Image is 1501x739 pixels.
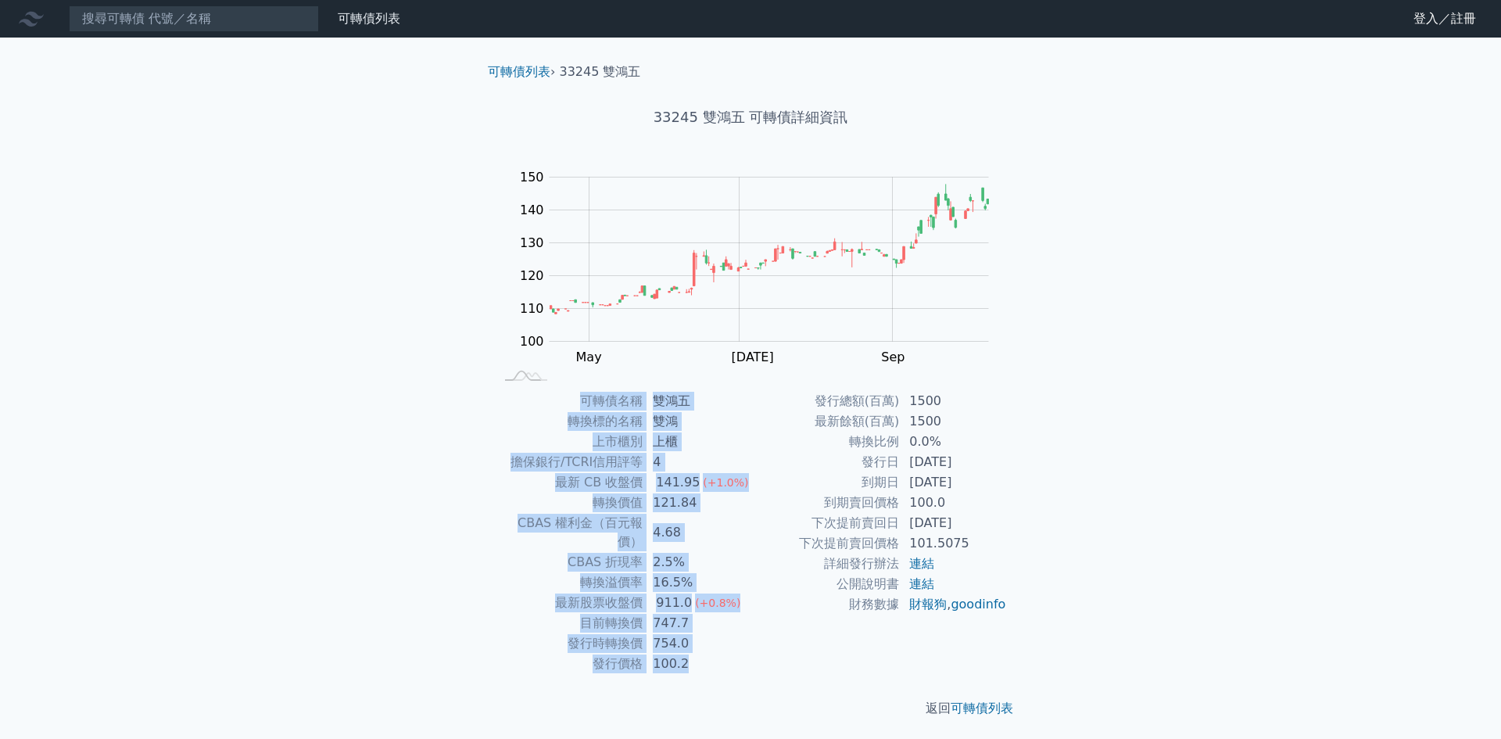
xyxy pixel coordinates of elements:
td: 最新股票收盤價 [494,593,643,613]
td: 最新餘額(百萬) [750,411,900,432]
a: 連結 [909,556,934,571]
td: 擔保銀行/TCRI信用評等 [494,452,643,472]
td: [DATE] [900,472,1007,493]
tspan: May [576,350,602,364]
td: 1500 [900,411,1007,432]
a: 登入／註冊 [1401,6,1488,31]
a: goodinfo [951,597,1005,612]
td: 747.7 [643,613,750,633]
tspan: 100 [520,334,544,349]
span: (+0.8%) [695,597,740,609]
span: (+1.0%) [703,476,748,489]
td: 可轉債名稱 [494,391,643,411]
td: 發行時轉換價 [494,633,643,654]
td: 公開說明書 [750,574,900,594]
td: 轉換標的名稱 [494,411,643,432]
td: 最新 CB 收盤價 [494,472,643,493]
td: [DATE] [900,452,1007,472]
td: 101.5075 [900,533,1007,554]
td: 到期日 [750,472,900,493]
li: › [488,63,555,81]
g: Chart [512,170,1012,364]
tspan: 140 [520,203,544,217]
td: 詳細發行辦法 [750,554,900,574]
td: 發行總額(百萬) [750,391,900,411]
a: 可轉債列表 [488,64,550,79]
td: 16.5% [643,572,750,593]
td: 轉換溢價率 [494,572,643,593]
tspan: [DATE] [732,350,774,364]
div: 141.95 [653,473,703,492]
td: 754.0 [643,633,750,654]
td: [DATE] [900,513,1007,533]
td: 財務數據 [750,594,900,615]
td: 4 [643,452,750,472]
td: 目前轉換價 [494,613,643,633]
div: 911.0 [653,594,695,612]
td: 100.0 [900,493,1007,513]
a: 可轉債列表 [951,701,1013,716]
td: 2.5% [643,552,750,572]
td: 上櫃 [643,432,750,452]
td: 1500 [900,391,1007,411]
td: CBAS 權利金（百元報價） [494,513,643,552]
td: 0.0% [900,432,1007,452]
li: 33245 雙鴻五 [560,63,641,81]
tspan: 110 [520,301,544,316]
tspan: 120 [520,268,544,283]
input: 搜尋可轉債 代號／名稱 [69,5,319,32]
td: 轉換價值 [494,493,643,513]
td: 發行日 [750,452,900,472]
td: 轉換比例 [750,432,900,452]
td: CBAS 折現率 [494,552,643,572]
td: 到期賣回價格 [750,493,900,513]
td: 下次提前賣回價格 [750,533,900,554]
td: 發行價格 [494,654,643,674]
td: 下次提前賣回日 [750,513,900,533]
td: 4.68 [643,513,750,552]
td: 雙鴻五 [643,391,750,411]
tspan: Sep [881,350,905,364]
p: 返回 [475,699,1026,718]
td: 121.84 [643,493,750,513]
tspan: 130 [520,235,544,250]
td: 雙鴻 [643,411,750,432]
a: 財報狗 [909,597,947,612]
td: 100.2 [643,654,750,674]
a: 連結 [909,576,934,591]
td: 上市櫃別 [494,432,643,452]
a: 可轉債列表 [338,11,400,26]
td: , [900,594,1007,615]
h1: 33245 雙鴻五 可轉債詳細資訊 [475,106,1026,128]
tspan: 150 [520,170,544,185]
